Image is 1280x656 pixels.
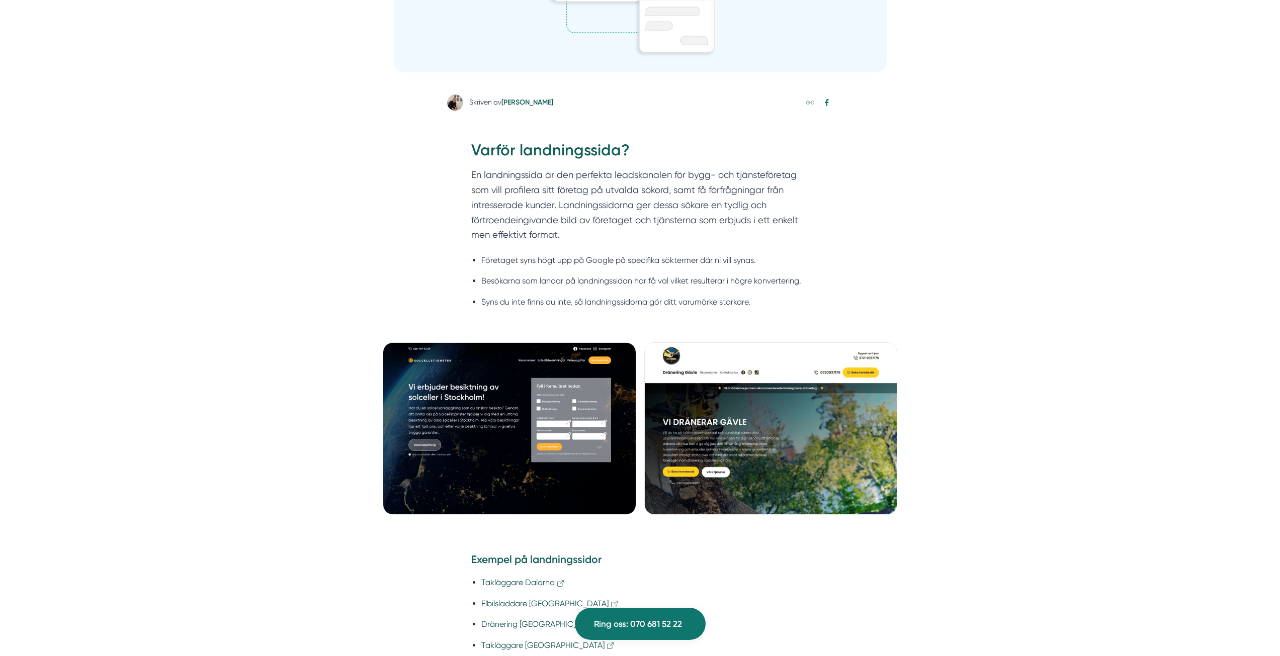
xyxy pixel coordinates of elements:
svg: Facebook [823,99,831,107]
a: Takläggare Dalarna [481,578,565,587]
a: Dela på Facebook [821,96,833,109]
a: Ring oss: 070 681 52 22 [575,608,706,640]
a: Elbilsladdare [GEOGRAPHIC_DATA] [481,599,619,608]
h2: Varför landningssida? [471,139,809,167]
a: Takläggare [GEOGRAPHIC_DATA] [481,640,615,650]
li: Företaget syns högt upp på Google på specifika söktermer där ni vill synas. [481,254,809,266]
img: Victor Blomberg [447,95,463,111]
a: Dränering [GEOGRAPHIC_DATA] [481,619,610,629]
li: Besökarna som landar på landningssidan har få val vilket resulterar i högre konvertering. [481,274,809,287]
a: [PERSON_NAME] [501,98,553,107]
h4: Exempel på landningssidor [471,552,809,570]
img: Landningssidan Dränering Gävle skapad av Smartproduktion. [644,342,898,515]
p: En landningssida är den perfekta leadskanalen för bygg- och tjänsteföretag som vill profilera sit... [471,167,809,242]
img: Hemsidan Solcellstjänster skapad av Smartproduktion. [383,342,636,515]
li: Syns du inte finns du inte, så landningssidorna gör ditt varumärke starkare. [481,296,809,308]
a: Kopiera länk [804,96,817,109]
span: Ring oss: 070 681 52 22 [594,617,682,631]
div: Skriven av [469,97,553,108]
